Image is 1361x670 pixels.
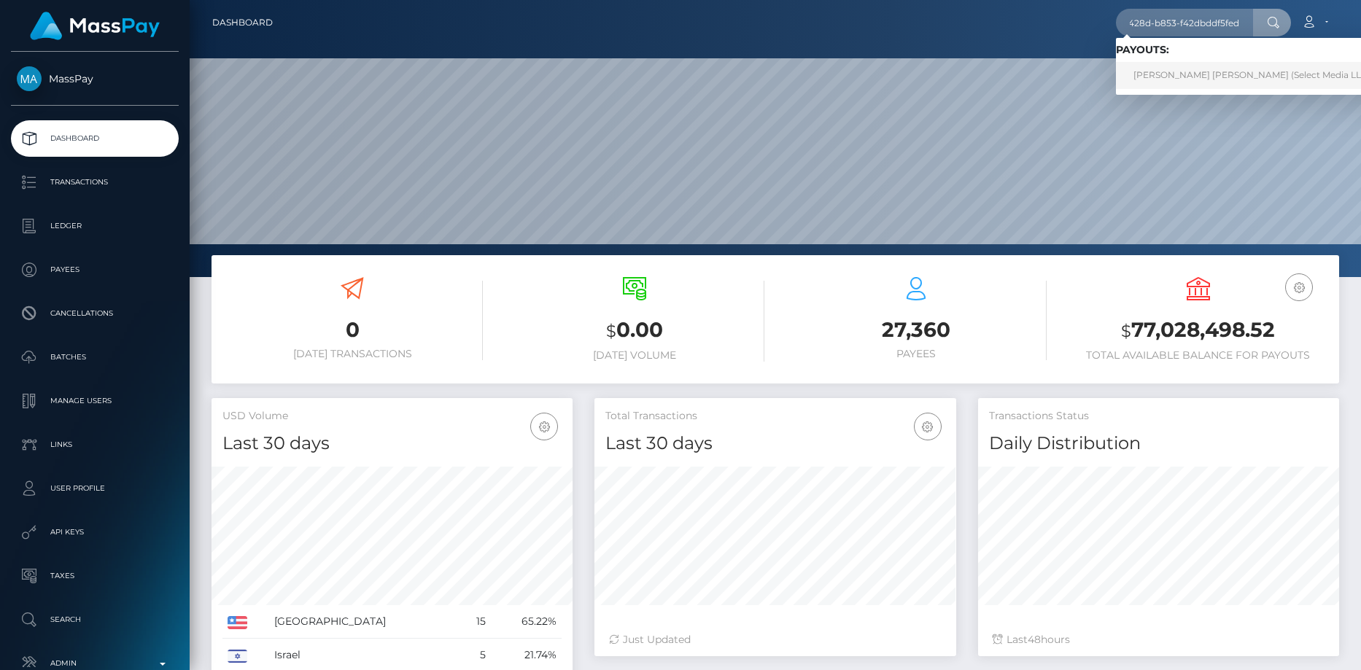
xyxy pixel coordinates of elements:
[17,303,173,324] p: Cancellations
[222,431,562,456] h4: Last 30 days
[989,431,1328,456] h4: Daily Distribution
[11,426,179,463] a: Links
[17,66,42,91] img: MassPay
[11,252,179,288] a: Payees
[1028,633,1041,646] span: 48
[11,295,179,332] a: Cancellations
[993,632,1325,647] div: Last hours
[505,316,765,346] h3: 0.00
[222,316,483,344] h3: 0
[17,346,173,368] p: Batches
[17,128,173,149] p: Dashboard
[1116,9,1253,36] input: Search...
[228,616,247,629] img: US.png
[786,316,1047,344] h3: 27,360
[609,632,941,647] div: Just Updated
[11,164,179,200] a: Transactions
[11,470,179,507] a: User Profile
[11,339,179,375] a: Batches
[11,120,179,157] a: Dashboard
[228,650,247,663] img: IL.png
[17,521,173,543] p: API Keys
[11,383,179,419] a: Manage Users
[17,171,173,193] p: Transactions
[17,259,173,281] p: Payees
[17,478,173,499] p: User Profile
[491,605,562,639] td: 65.22%
[17,215,173,237] p: Ledger
[505,349,765,362] h6: [DATE] Volume
[1069,316,1329,346] h3: 77,028,498.52
[11,208,179,244] a: Ledger
[269,605,460,639] td: [GEOGRAPHIC_DATA]
[17,434,173,456] p: Links
[786,348,1047,360] h6: Payees
[212,7,273,38] a: Dashboard
[1121,321,1131,341] small: $
[989,409,1328,424] h5: Transactions Status
[17,390,173,412] p: Manage Users
[460,605,491,639] td: 15
[1069,349,1329,362] h6: Total Available Balance for Payouts
[605,431,945,456] h4: Last 30 days
[11,514,179,550] a: API Keys
[11,601,179,638] a: Search
[11,72,179,85] span: MassPay
[605,409,945,424] h5: Total Transactions
[222,409,562,424] h5: USD Volume
[30,12,160,40] img: MassPay Logo
[17,565,173,587] p: Taxes
[17,609,173,631] p: Search
[222,348,483,360] h6: [DATE] Transactions
[11,558,179,594] a: Taxes
[606,321,616,341] small: $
